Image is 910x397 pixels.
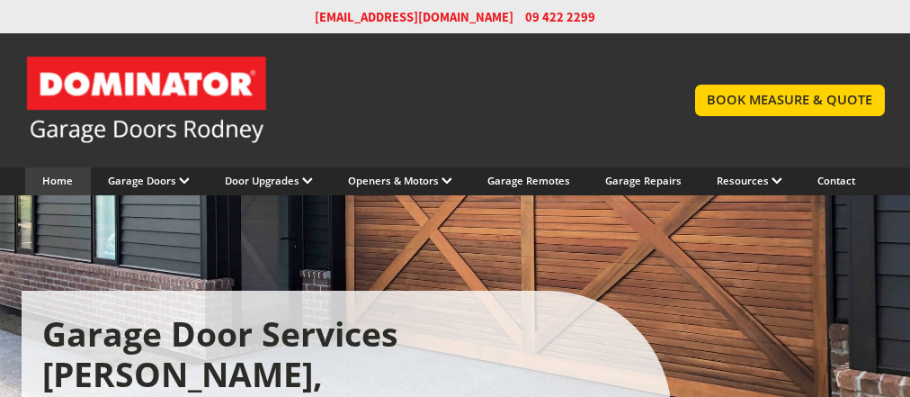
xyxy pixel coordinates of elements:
a: Garage Repairs [605,174,682,187]
a: Contact [817,174,855,187]
a: BOOK MEASURE & QUOTE [695,85,886,116]
a: Garage Doors [108,174,190,187]
a: [EMAIL_ADDRESS][DOMAIN_NAME] [315,8,513,26]
a: Door Upgrades [225,174,313,187]
a: Garage Remotes [487,174,570,187]
a: Home [42,174,73,187]
a: Garage Door and Secure Access Solutions homepage [25,55,659,145]
span: 09 422 2299 [525,8,595,26]
a: Openers & Motors [348,174,452,187]
a: Resources [717,174,782,187]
